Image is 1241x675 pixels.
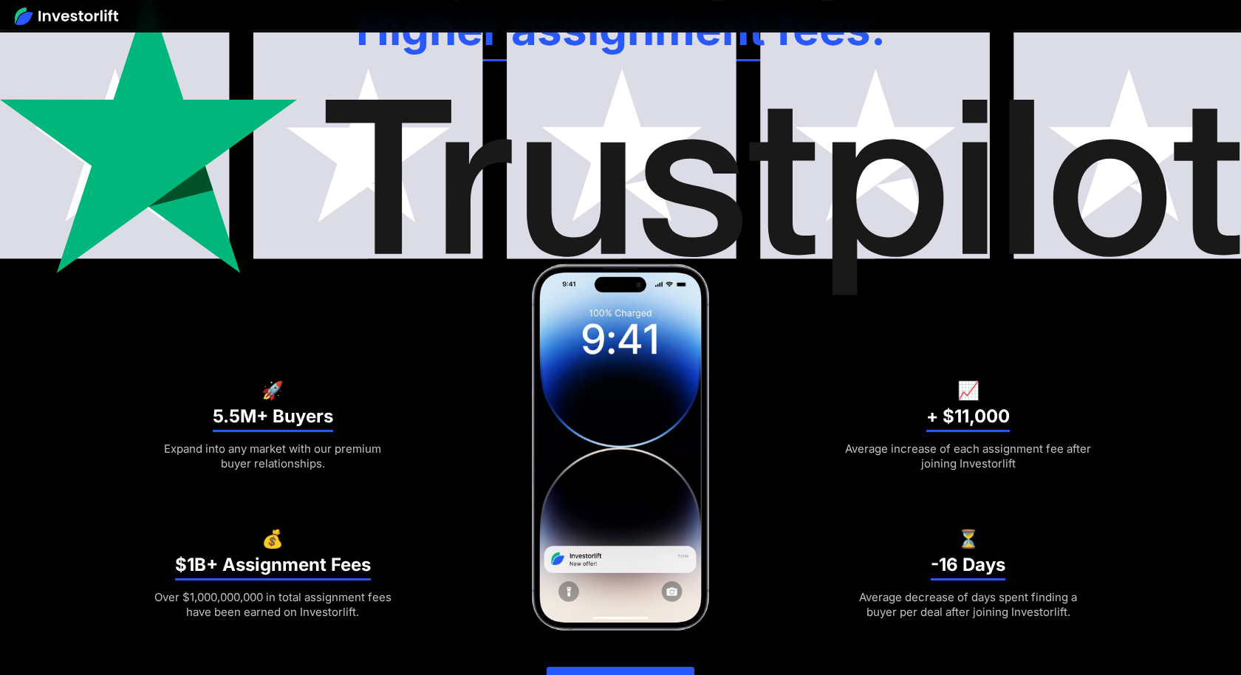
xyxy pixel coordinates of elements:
h6: 💰 [261,532,284,546]
div: Over $1,000,000,000 in total assignment fees have been earned on Investorlift. [148,590,397,620]
h3: -16 Days [931,554,1005,580]
h3: $1B+ Assignment Fees [175,554,371,580]
div: Average decrease of days spent finding a buyer per deal after joining Investorlift. [844,590,1093,620]
h3: + $11,000 [926,405,1010,432]
h3: 5.5M+ Buyers [213,405,333,432]
h6: ⏳ [957,532,980,546]
div: Open Intercom Messenger [1191,625,1226,660]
